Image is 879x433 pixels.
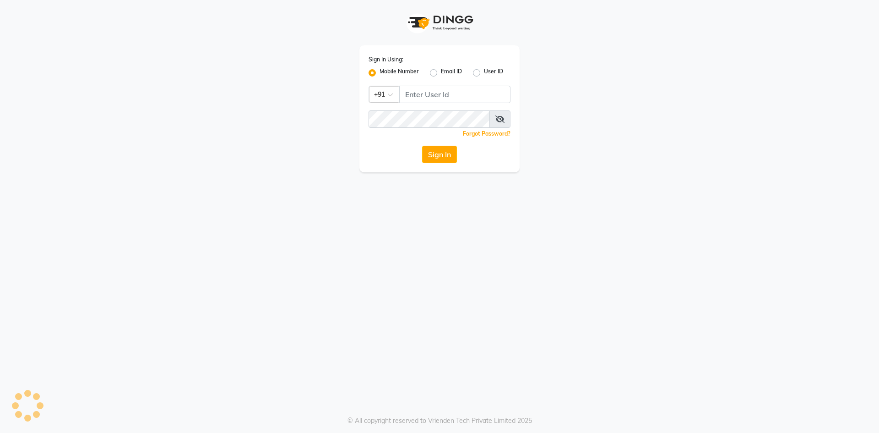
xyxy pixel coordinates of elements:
[441,67,462,78] label: Email ID
[369,55,403,64] label: Sign In Using:
[369,110,490,128] input: Username
[399,86,510,103] input: Username
[380,67,419,78] label: Mobile Number
[422,146,457,163] button: Sign In
[463,130,510,137] a: Forgot Password?
[484,67,503,78] label: User ID
[403,9,476,36] img: logo1.svg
